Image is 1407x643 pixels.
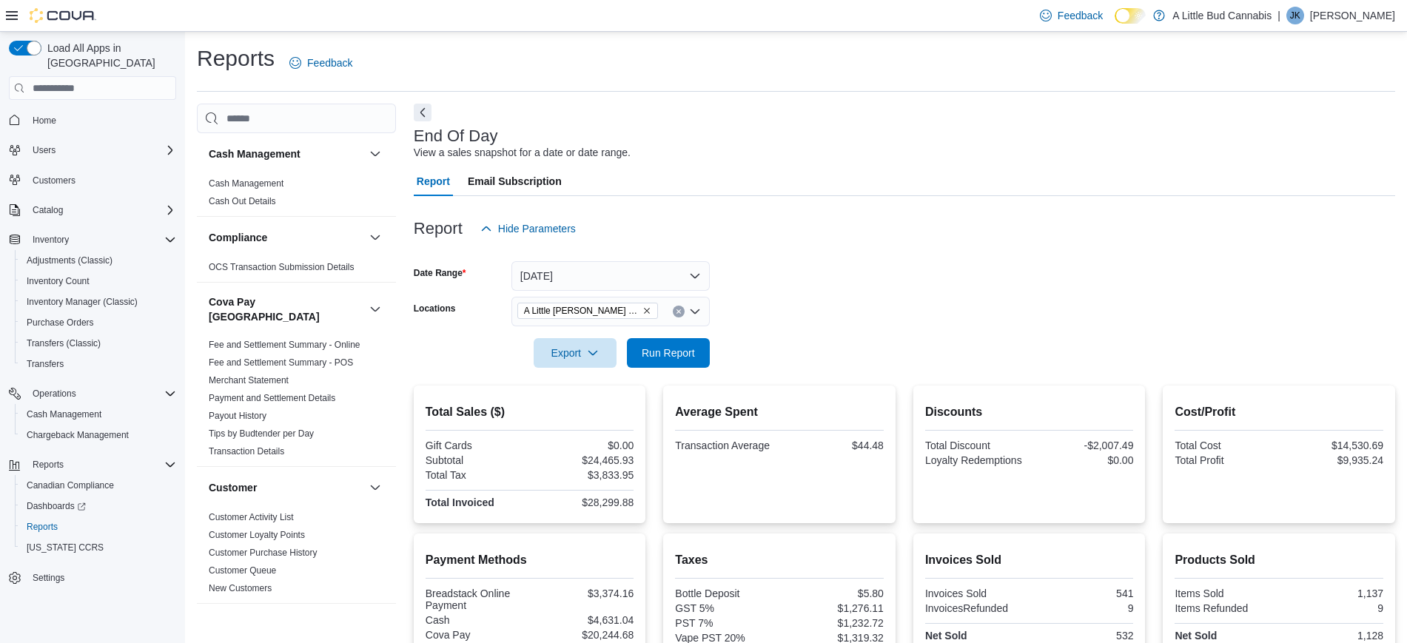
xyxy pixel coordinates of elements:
div: -$2,007.49 [1032,440,1134,451]
span: Inventory Count [21,272,176,290]
div: PST 7% [675,617,776,629]
a: Reports [21,518,64,536]
label: Locations [414,303,456,314]
span: Cash Out Details [209,195,276,207]
a: Feedback [1034,1,1109,30]
div: Cash Management [197,175,396,216]
img: Cova [30,8,96,23]
h1: Reports [197,44,275,73]
button: [DATE] [511,261,710,291]
span: Payment and Settlement Details [209,392,335,404]
div: Compliance [197,258,396,282]
a: Transfers (Classic) [21,334,107,352]
div: Subtotal [426,454,527,466]
div: Gift Cards [426,440,527,451]
div: $9,935.24 [1282,454,1383,466]
span: Reports [27,521,58,533]
p: A Little Bud Cannabis [1172,7,1272,24]
span: Email Subscription [468,166,562,196]
span: Adjustments (Classic) [27,255,113,266]
button: Remove A Little Bud White Rock from selection in this group [642,306,651,315]
button: Hide Parameters [474,214,582,243]
a: Settings [27,569,70,587]
button: Customers [3,169,182,191]
h2: Taxes [675,551,884,569]
a: Purchase Orders [21,314,100,331]
p: | [1277,7,1280,24]
strong: Net Sold [1175,630,1217,642]
span: Dashboards [27,500,86,512]
div: Cova Pay [426,629,527,641]
a: Chargeback Management [21,426,135,444]
div: $3,374.16 [533,588,634,599]
a: Dashboards [15,496,182,516]
div: Breadstack Online Payment [426,588,527,611]
span: Settings [27,568,176,587]
a: Adjustments (Classic) [21,252,118,269]
a: Cash Management [209,178,283,189]
div: $0.00 [533,440,634,451]
button: Users [27,141,61,159]
span: Users [27,141,176,159]
span: A Little [PERSON_NAME] Rock [524,303,639,318]
a: Transfers [21,355,70,373]
a: Feedback [283,48,358,78]
span: Feedback [1058,8,1103,23]
span: Transfers [21,355,176,373]
span: Customers [33,175,75,186]
span: Feedback [307,55,352,70]
div: 541 [1032,588,1134,599]
div: Items Sold [1175,588,1276,599]
button: Inventory [3,229,182,250]
span: Users [33,144,56,156]
button: Settings [3,567,182,588]
button: Operations [27,385,82,403]
a: Payout History [209,411,266,421]
button: Reports [27,456,70,474]
span: Home [27,110,176,129]
div: Cova Pay [GEOGRAPHIC_DATA] [197,336,396,466]
a: Fee and Settlement Summary - Online [209,340,360,350]
a: Customer Purchase History [209,548,318,558]
button: Chargeback Management [15,425,182,445]
h2: Payment Methods [426,551,634,569]
button: Reports [15,516,182,537]
a: Merchant Statement [209,375,289,386]
button: Cova Pay [GEOGRAPHIC_DATA] [366,300,384,318]
span: Customers [27,171,176,189]
div: GST 5% [675,602,776,614]
button: Transfers (Classic) [15,333,182,354]
div: $3,833.95 [533,469,634,481]
div: $24,465.93 [533,454,634,466]
span: OCS Transaction Submission Details [209,261,355,273]
div: Items Refunded [1175,602,1276,614]
div: 9 [1282,602,1383,614]
div: $20,244.68 [533,629,634,641]
div: Transaction Average [675,440,776,451]
span: Transfers [27,358,64,370]
span: Chargeback Management [27,429,129,441]
a: Fee and Settlement Summary - POS [209,357,353,368]
button: Users [3,140,182,161]
button: Inventory Manager (Classic) [15,292,182,312]
span: Washington CCRS [21,539,176,556]
button: Catalog [27,201,69,219]
button: Cash Management [15,404,182,425]
a: Dashboards [21,497,92,515]
div: $28,299.88 [533,496,634,508]
button: Customer [366,479,384,496]
a: [US_STATE] CCRS [21,539,110,556]
div: $44.48 [782,440,884,451]
span: Inventory [27,231,176,249]
span: Reports [33,459,64,471]
a: Payment and Settlement Details [209,393,335,403]
span: Canadian Compliance [21,477,176,494]
span: Home [33,115,56,127]
button: Inventory [27,231,75,249]
a: Cash Out Details [209,196,276,206]
button: Compliance [209,230,363,245]
strong: Total Invoiced [426,496,494,508]
a: Inventory Manager (Classic) [21,293,144,311]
